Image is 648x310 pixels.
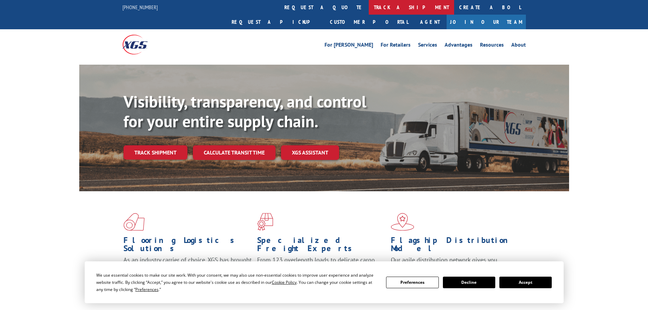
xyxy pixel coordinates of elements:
a: Track shipment [123,145,187,160]
img: xgs-icon-total-supply-chain-intelligence-red [123,213,145,231]
a: For [PERSON_NAME] [325,42,373,50]
img: xgs-icon-focused-on-flooring-red [257,213,273,231]
a: Services [418,42,437,50]
span: As an industry carrier of choice, XGS has brought innovation and dedication to flooring logistics... [123,256,252,280]
a: [PHONE_NUMBER] [122,4,158,11]
a: Customer Portal [325,15,413,29]
a: Request a pickup [227,15,325,29]
img: xgs-icon-flagship-distribution-model-red [391,213,414,231]
button: Decline [443,277,495,288]
a: Resources [480,42,504,50]
a: Agent [413,15,447,29]
button: Preferences [386,277,438,288]
div: We use essential cookies to make our site work. With your consent, we may also use non-essential ... [96,272,378,293]
h1: Flagship Distribution Model [391,236,519,256]
div: Cookie Consent Prompt [85,261,564,303]
span: Our agile distribution network gives you nationwide inventory management on demand. [391,256,516,272]
span: Preferences [135,287,159,292]
a: XGS ASSISTANT [281,145,339,160]
a: About [511,42,526,50]
a: Calculate transit time [193,145,276,160]
h1: Flooring Logistics Solutions [123,236,252,256]
p: From 123 overlength loads to delicate cargo, our experienced staff knows the best way to move you... [257,256,386,286]
b: Visibility, transparency, and control for your entire supply chain. [123,91,366,132]
h1: Specialized Freight Experts [257,236,386,256]
span: Cookie Policy [272,279,297,285]
a: Advantages [445,42,472,50]
a: Join Our Team [447,15,526,29]
a: For Retailers [381,42,411,50]
button: Accept [499,277,552,288]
